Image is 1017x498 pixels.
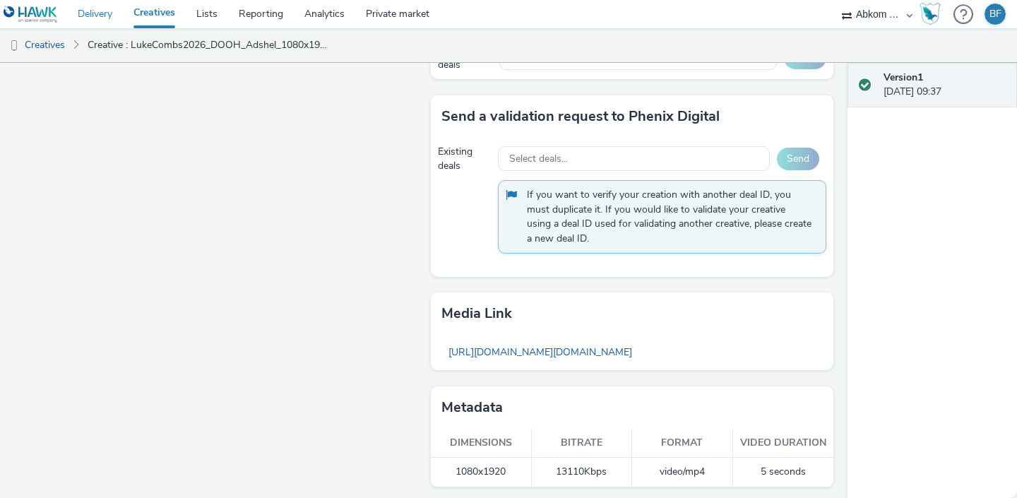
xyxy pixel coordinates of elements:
[733,429,834,458] th: Video duration
[441,106,720,127] h3: Send a validation request to Phenix Digital
[532,458,633,487] td: 13110 Kbps
[733,458,834,487] td: 5 seconds
[4,6,58,23] img: undefined Logo
[777,148,819,170] button: Send
[7,39,21,53] img: dooh
[632,458,733,487] td: video/mp4
[431,458,532,487] td: 1080x1920
[438,145,491,174] div: Existing deals
[441,303,512,324] h3: Media link
[509,153,568,165] span: Select deals...
[441,338,639,366] a: [URL][DOMAIN_NAME][DOMAIN_NAME]
[431,429,532,458] th: Dimensions
[532,429,633,458] th: Bitrate
[884,71,1006,100] div: [DATE] 09:37
[81,28,335,62] a: Creative : LukeCombs2026_DOOH_Adshel_1080x1920_5s
[884,71,923,84] strong: Version 1
[920,3,946,25] a: Hawk Academy
[527,188,811,246] span: If you want to verify your creation with another deal ID, you must duplicate it. If you would lik...
[441,397,503,418] h3: Metadata
[989,4,1001,25] div: BF
[632,429,733,458] th: Format
[920,3,941,25] img: Hawk Academy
